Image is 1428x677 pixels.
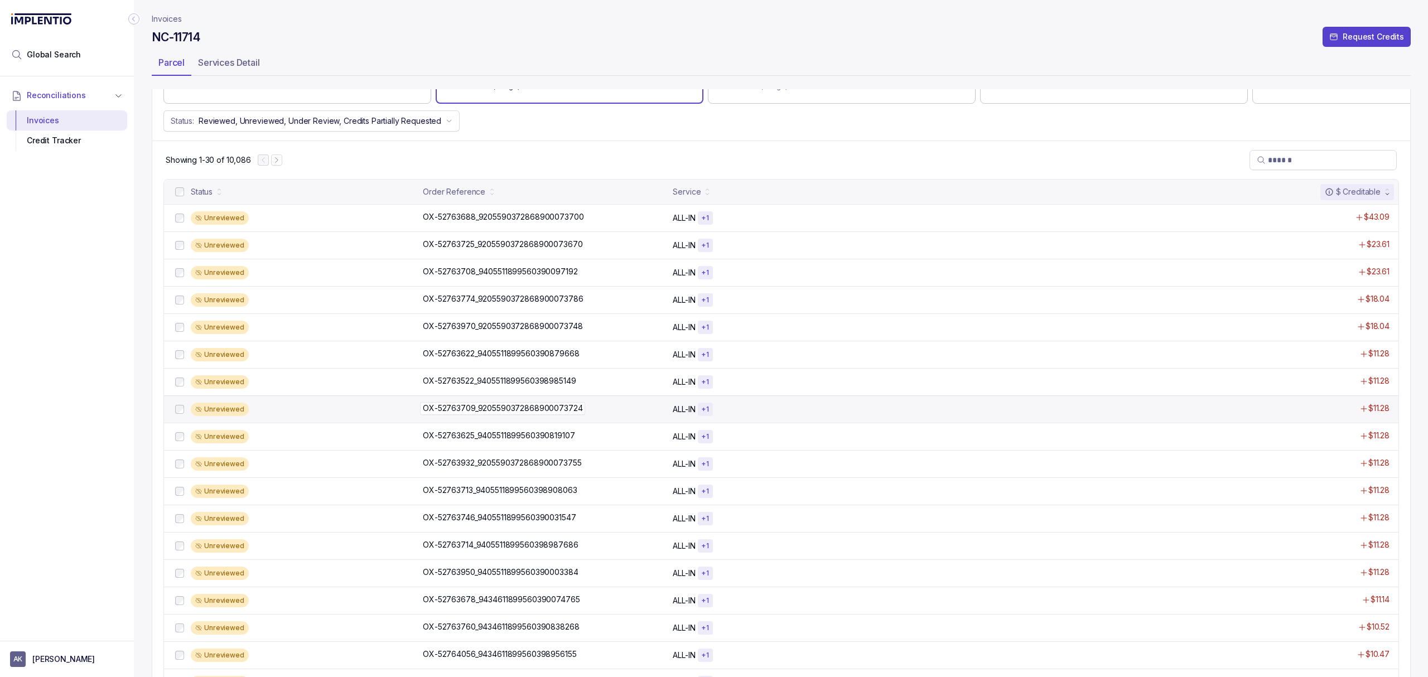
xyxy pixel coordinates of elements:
[175,432,184,441] input: checkbox-checkbox
[423,621,579,632] p: OX-52763760_9434611899560390838268
[199,115,441,127] p: Reviewed, Unreviewed, Under Review, Credits Partially Requested
[673,212,695,224] p: ALL-IN
[1343,31,1404,42] p: Request Credits
[175,214,184,223] input: checkbox-checkbox
[27,90,86,101] span: Reconciliations
[701,596,710,605] p: + 1
[1323,27,1411,47] button: Request Credits
[673,294,695,306] p: ALL-IN
[1367,239,1390,250] p: $23.61
[1368,430,1390,441] p: $11.28
[175,241,184,250] input: checkbox-checkbox
[191,239,249,252] div: Unreviewed
[673,650,695,661] p: ALL-IN
[701,541,710,550] p: + 1
[175,268,184,277] input: checkbox-checkbox
[673,240,695,251] p: ALL-IN
[191,348,249,361] div: Unreviewed
[191,54,267,76] li: Tab Services Detail
[423,266,577,277] p: OX-52763708_9405511899560390097192
[423,430,575,441] p: OX-52763625_9405511899560390819107
[175,187,184,196] input: checkbox-checkbox
[191,512,249,525] div: Unreviewed
[1368,485,1390,496] p: $11.28
[423,512,576,523] p: OX-52763746_9405511899560390031547
[701,432,710,441] p: + 1
[673,458,695,470] p: ALL-IN
[16,130,118,151] div: Credit Tracker
[1367,266,1390,277] p: $23.61
[701,268,710,277] p: + 1
[423,539,578,550] p: OX-52763714_9405511899560398987686
[673,568,695,579] p: ALL-IN
[191,321,249,334] div: Unreviewed
[191,266,249,279] div: Unreviewed
[701,651,710,660] p: + 1
[175,378,184,386] input: checkbox-checkbox
[673,622,695,634] p: ALL-IN
[701,378,710,386] p: + 1
[191,375,249,389] div: Unreviewed
[701,405,710,414] p: + 1
[673,404,695,415] p: ALL-IN
[1325,186,1381,197] div: $ Creditable
[32,654,95,665] p: [PERSON_NAME]
[701,241,710,250] p: + 1
[423,594,580,605] p: OX-52763678_9434611899560390074765
[1366,649,1390,660] p: $10.47
[175,460,184,468] input: checkbox-checkbox
[191,186,213,197] div: Status
[1366,321,1390,332] p: $18.04
[191,293,249,307] div: Unreviewed
[271,154,282,166] button: Next Page
[673,349,695,360] p: ALL-IN
[673,431,695,442] p: ALL-IN
[701,569,710,578] p: + 1
[1368,348,1390,359] p: $11.28
[701,323,710,332] p: + 1
[1371,594,1390,605] p: $11.14
[1368,375,1390,386] p: $11.28
[175,487,184,496] input: checkbox-checkbox
[673,595,695,606] p: ALL-IN
[423,211,583,223] p: OX-52763688_9205590372868900073700
[175,541,184,550] input: checkbox-checkbox
[175,651,184,660] input: checkbox-checkbox
[423,348,579,359] p: OX-52763622_9405511899560390879668
[673,540,695,552] p: ALL-IN
[191,594,249,607] div: Unreviewed
[175,350,184,359] input: checkbox-checkbox
[423,567,578,578] p: OX-52763950_9405511899560390003384
[198,56,260,69] p: Services Detail
[423,321,582,332] p: OX-52763970_9205590372868900073748
[673,322,695,333] p: ALL-IN
[1364,211,1390,223] p: $43.09
[701,350,710,359] p: + 1
[701,514,710,523] p: + 1
[701,623,710,632] p: + 1
[1368,539,1390,550] p: $11.28
[191,211,249,225] div: Unreviewed
[175,405,184,414] input: checkbox-checkbox
[191,457,249,471] div: Unreviewed
[1368,567,1390,578] p: $11.28
[423,485,577,496] p: OX-52763713_9405511899560398908063
[175,596,184,605] input: checkbox-checkbox
[423,186,485,197] div: Order Reference
[701,296,710,304] p: + 1
[423,375,576,386] p: OX-52763522_9405511899560398985149
[423,457,581,468] p: OX-52763932_9205590372868900073755
[152,54,191,76] li: Tab Parcel
[423,649,576,660] p: OX-52764056_9434611899560398956155
[166,154,251,166] div: Remaining page entries
[27,49,81,60] span: Global Search
[152,30,200,45] h4: NC-11714
[673,486,695,497] p: ALL-IN
[1367,621,1390,632] p: $10.52
[10,651,124,667] button: User initials[PERSON_NAME]
[166,154,251,166] p: Showing 1-30 of 10,086
[16,110,118,130] div: Invoices
[10,651,26,667] span: User initials
[673,267,695,278] p: ALL-IN
[175,296,184,304] input: checkbox-checkbox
